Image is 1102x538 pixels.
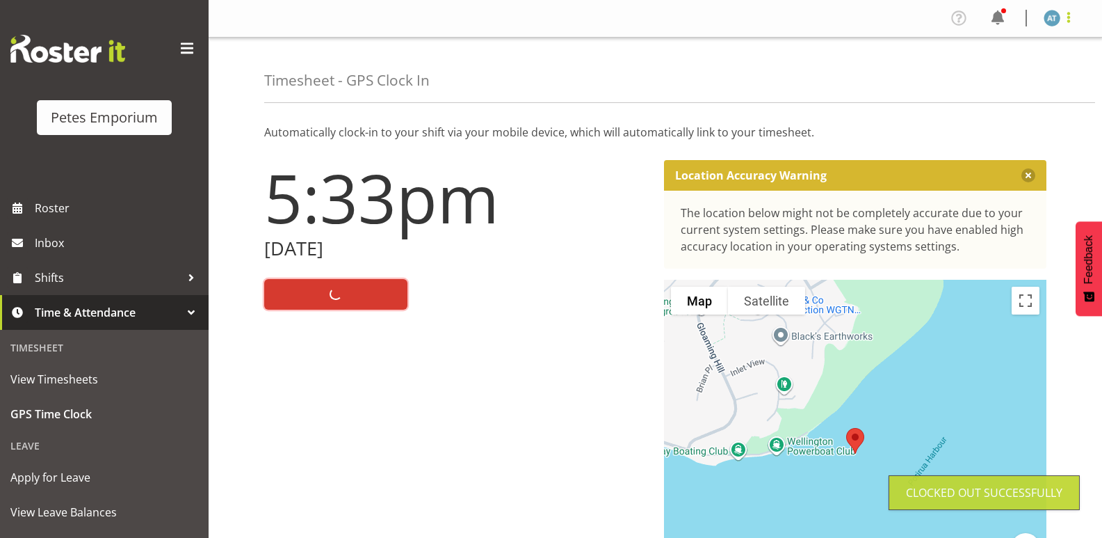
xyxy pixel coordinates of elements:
a: GPS Time Clock [3,397,205,432]
button: Show street map [671,287,728,315]
span: View Timesheets [10,369,198,390]
span: Inbox [35,232,202,253]
p: Automatically clock-in to your shift via your mobile device, which will automatically link to you... [264,124,1046,141]
span: Apply for Leave [10,467,198,488]
h2: [DATE] [264,238,647,260]
span: Roster [35,198,202,219]
button: Toggle fullscreen view [1012,287,1039,315]
div: Petes Emporium [51,107,158,128]
p: Location Accuracy Warning [675,168,827,182]
a: View Timesheets [3,362,205,397]
div: Clocked out Successfully [906,484,1062,501]
span: GPS Time Clock [10,404,198,425]
span: Time & Attendance [35,302,181,323]
a: View Leave Balances [3,495,205,530]
div: Leave [3,432,205,460]
img: alex-micheal-taniwha5364.jpg [1044,10,1060,26]
h1: 5:33pm [264,160,647,235]
a: Apply for Leave [3,460,205,495]
h4: Timesheet - GPS Clock In [264,72,430,88]
button: Show satellite imagery [728,287,805,315]
span: View Leave Balances [10,502,198,523]
button: Close message [1021,168,1035,182]
div: Timesheet [3,333,205,362]
button: Feedback - Show survey [1076,221,1102,316]
img: Rosterit website logo [10,35,125,63]
span: Shifts [35,267,181,288]
div: The location below might not be completely accurate due to your current system settings. Please m... [681,205,1030,255]
span: Feedback [1083,235,1095,284]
